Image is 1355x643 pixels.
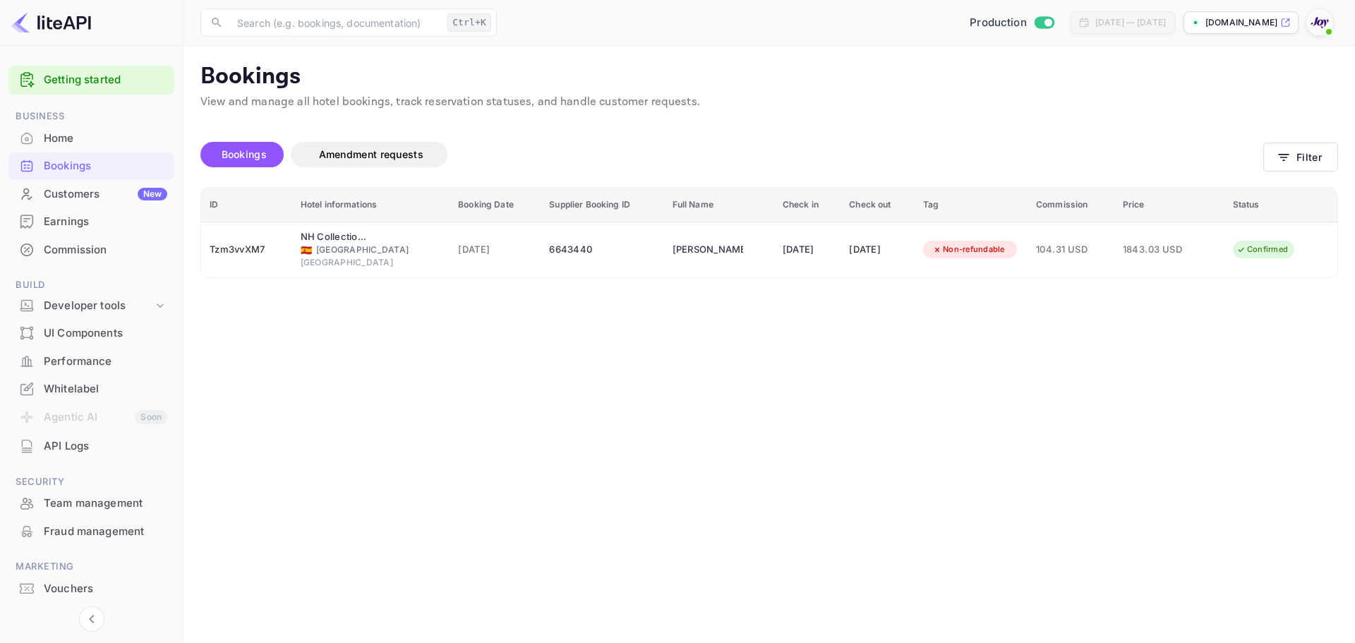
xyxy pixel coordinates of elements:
div: Performance [44,354,167,370]
input: Search (e.g. bookings, documentation) [229,8,442,37]
a: Fraud management [8,518,174,544]
div: Home [44,131,167,147]
img: With Joy [1308,11,1331,34]
table: booking table [201,188,1337,277]
span: Amendment requests [319,148,423,160]
div: Confirmed [1227,241,1297,258]
div: 6643440 [549,239,655,261]
div: Home [8,125,174,152]
img: LiteAPI logo [11,11,91,34]
th: Price [1114,188,1224,222]
a: Home [8,125,174,151]
a: Bookings [8,152,174,179]
div: [DATE] — [DATE] [1095,16,1166,29]
p: Bookings [200,63,1338,91]
div: Fraud management [44,524,167,540]
div: Getting started [8,66,174,95]
div: Tzm3vvXM7 [210,239,284,261]
th: Check out [841,188,915,222]
div: Non-refundable [923,241,1014,258]
div: Switch to Sandbox mode [964,15,1059,31]
a: CustomersNew [8,181,174,207]
th: Check in [774,188,841,222]
div: API Logs [8,433,174,460]
button: Collapse navigation [79,606,104,632]
div: Whitelabel [44,381,167,397]
div: [DATE] [849,239,906,261]
a: Vouchers [8,575,174,601]
div: [DATE] [783,239,832,261]
div: account-settings tabs [200,142,1263,167]
div: Earnings [44,214,167,230]
a: UI Components [8,320,174,346]
th: Commission [1028,188,1114,222]
a: Whitelabel [8,375,174,402]
a: Getting started [44,72,167,88]
span: 104.31 USD [1036,242,1106,258]
a: Team management [8,490,174,516]
th: Status [1224,188,1337,222]
th: ID [201,188,292,222]
div: Developer tools [8,294,174,318]
span: Spain [301,246,312,255]
span: Build [8,277,174,293]
th: Hotel informations [292,188,450,222]
span: Marketing [8,559,174,575]
span: 1843.03 USD [1123,242,1193,258]
div: Developer tools [44,298,153,314]
th: Tag [915,188,1028,222]
th: Full Name [664,188,774,222]
div: Customers [44,186,167,203]
div: [GEOGRAPHIC_DATA] [301,244,441,256]
div: Bookings [44,158,167,174]
div: Performance [8,348,174,375]
span: [DATE] [458,242,532,258]
span: Bookings [222,148,267,160]
div: Vouchers [8,575,174,603]
div: Fraud management [8,518,174,546]
a: Commission [8,236,174,263]
div: UI Components [44,325,167,342]
a: Earnings [8,208,174,234]
p: View and manage all hotel bookings, track reservation statuses, and handle customer requests. [200,94,1338,111]
span: Security [8,474,174,490]
div: NH Collection Barcelona Gran Hotel Calderón [301,230,371,244]
div: Branden Rivero [673,239,743,261]
div: Team management [44,495,167,512]
a: Performance [8,348,174,374]
div: UI Components [8,320,174,347]
div: Earnings [8,208,174,236]
span: Production [970,15,1027,31]
button: Filter [1263,143,1338,172]
div: Ctrl+K [447,13,491,32]
div: Commission [44,242,167,258]
div: New [138,188,167,200]
div: API Logs [44,438,167,455]
span: Business [8,109,174,124]
p: [DOMAIN_NAME] [1205,16,1277,29]
div: Commission [8,236,174,264]
div: Bookings [8,152,174,180]
a: API Logs [8,433,174,459]
div: [GEOGRAPHIC_DATA] [301,256,441,269]
div: Whitelabel [8,375,174,403]
th: Booking Date [450,188,541,222]
div: CustomersNew [8,181,174,208]
div: Team management [8,490,174,517]
th: Supplier Booking ID [541,188,663,222]
div: Vouchers [44,581,167,597]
